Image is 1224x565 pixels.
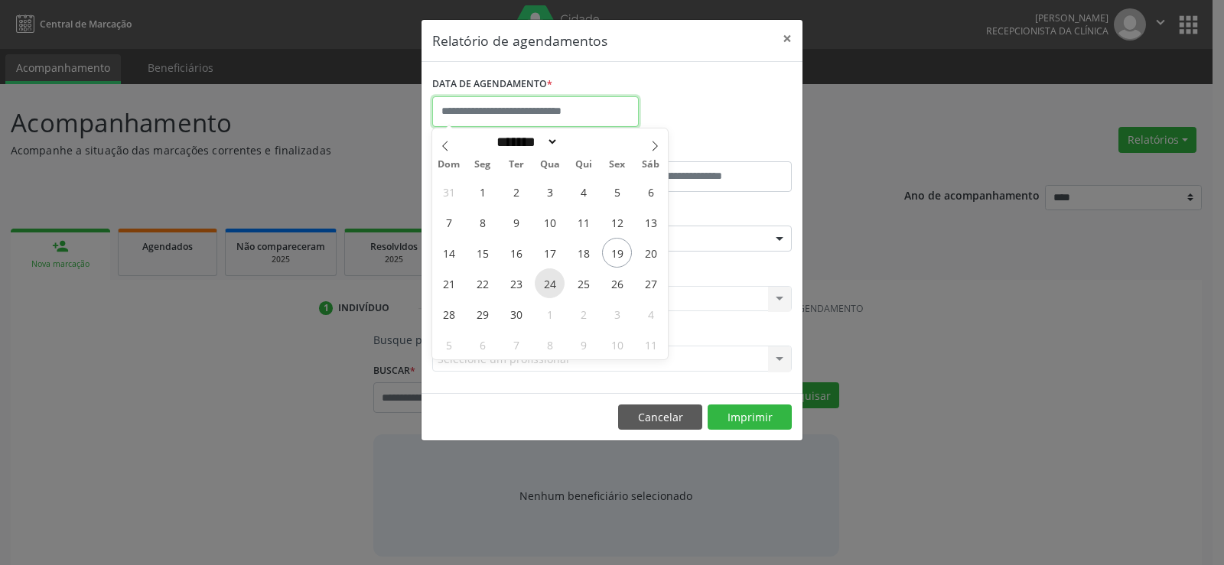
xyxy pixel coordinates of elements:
span: Setembro 11, 2025 [568,207,598,237]
span: Outubro 9, 2025 [568,330,598,359]
span: Setembro 4, 2025 [568,177,598,206]
span: Setembro 14, 2025 [434,238,464,268]
span: Agosto 31, 2025 [434,177,464,206]
span: Setembro 28, 2025 [434,299,464,329]
label: ATÉ [616,138,792,161]
span: Outubro 8, 2025 [535,330,565,359]
span: Sáb [634,160,668,170]
span: Outubro 7, 2025 [501,330,531,359]
span: Qua [533,160,567,170]
select: Month [491,134,558,150]
span: Setembro 23, 2025 [501,268,531,298]
span: Setembro 30, 2025 [501,299,531,329]
span: Outubro 11, 2025 [636,330,666,359]
span: Setembro 13, 2025 [636,207,666,237]
span: Setembro 16, 2025 [501,238,531,268]
span: Setembro 27, 2025 [636,268,666,298]
span: Outubro 1, 2025 [535,299,565,329]
span: Setembro 12, 2025 [602,207,632,237]
span: Setembro 7, 2025 [434,207,464,237]
span: Setembro 20, 2025 [636,238,666,268]
button: Close [772,20,802,57]
span: Outubro 3, 2025 [602,299,632,329]
span: Sex [601,160,634,170]
span: Setembro 25, 2025 [568,268,598,298]
span: Setembro 17, 2025 [535,238,565,268]
span: Setembro 9, 2025 [501,207,531,237]
span: Setembro 19, 2025 [602,238,632,268]
span: Seg [466,160,500,170]
span: Setembro 15, 2025 [467,238,497,268]
button: Imprimir [708,404,792,430]
span: Setembro 21, 2025 [434,268,464,298]
span: Outubro 10, 2025 [602,330,632,359]
span: Setembro 8, 2025 [467,207,497,237]
span: Setembro 5, 2025 [602,177,632,206]
h5: Relatório de agendamentos [432,31,607,50]
span: Outubro 2, 2025 [568,299,598,329]
span: Outubro 6, 2025 [467,330,497,359]
span: Setembro 3, 2025 [535,177,565,206]
label: DATA DE AGENDAMENTO [432,73,552,96]
span: Dom [432,160,466,170]
button: Cancelar [618,404,702,430]
span: Setembro 1, 2025 [467,177,497,206]
span: Setembro 2, 2025 [501,177,531,206]
span: Ter [500,160,533,170]
span: Setembro 18, 2025 [568,238,598,268]
span: Outubro 4, 2025 [636,299,666,329]
span: Setembro 29, 2025 [467,299,497,329]
span: Setembro 24, 2025 [535,268,565,298]
span: Setembro 10, 2025 [535,207,565,237]
span: Qui [567,160,601,170]
span: Setembro 6, 2025 [636,177,666,206]
span: Setembro 26, 2025 [602,268,632,298]
span: Setembro 22, 2025 [467,268,497,298]
input: Year [558,134,609,150]
span: Outubro 5, 2025 [434,330,464,359]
